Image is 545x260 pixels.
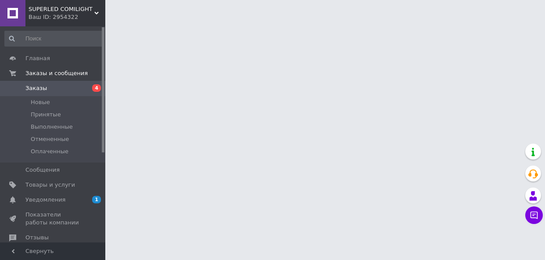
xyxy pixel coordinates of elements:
[25,196,65,204] span: Уведомления
[25,69,88,77] span: Заказы и сообщения
[31,148,68,155] span: Оплаченные
[31,123,73,131] span: Выполненные
[92,196,101,203] span: 1
[25,166,60,174] span: Сообщения
[31,111,61,119] span: Принятые
[25,54,50,62] span: Главная
[25,84,47,92] span: Заказы
[25,234,49,242] span: Отзывы
[92,84,101,92] span: 4
[29,13,105,21] div: Ваш ID: 2954322
[29,5,94,13] span: SUPERLED COMILIGHT
[4,31,103,47] input: Поиск
[31,98,50,106] span: Новые
[25,211,81,227] span: Показатели работы компании
[25,181,75,189] span: Товары и услуги
[525,206,543,224] button: Чат с покупателем
[31,135,69,143] span: Отмененные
